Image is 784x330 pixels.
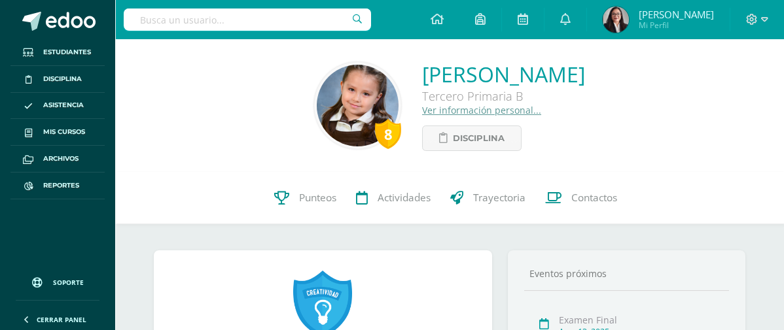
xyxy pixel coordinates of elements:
a: [PERSON_NAME] [422,60,585,88]
a: Asistencia [10,93,105,120]
a: Trayectoria [440,172,535,224]
div: Eventos próximos [524,267,729,280]
span: Asistencia [43,100,84,110]
span: Trayectoria [473,191,526,205]
a: Reportes [10,173,105,199]
span: [PERSON_NAME] [639,8,714,21]
span: Estudiantes [43,47,91,58]
span: Reportes [43,180,79,191]
a: Estudiantes [10,39,105,66]
span: Mi Perfil [639,20,714,31]
span: Punteos [299,191,336,205]
span: Soporte [53,278,84,287]
div: Examen Final [559,314,724,326]
span: Mis cursos [43,127,85,137]
span: Actividades [378,191,431,205]
span: Archivos [43,154,79,164]
a: Punteos [264,172,346,224]
a: Mis cursos [10,119,105,146]
span: Disciplina [453,126,505,150]
a: Disciplina [10,66,105,93]
img: 99270c82f57450c75e62b08dc07770eb.png [317,65,399,146]
a: Archivos [10,146,105,173]
div: Tercero Primaria B [422,88,585,104]
a: Soporte [16,265,99,297]
div: 8 [375,119,401,149]
span: Disciplina [43,74,82,84]
a: Disciplina [422,125,522,151]
a: Actividades [346,172,440,224]
a: Ver información personal... [422,104,541,116]
span: Contactos [571,191,617,205]
input: Busca un usuario... [124,8,371,31]
span: Cerrar panel [37,315,86,324]
a: Contactos [535,172,627,224]
img: e273bec5909437e5d5b2daab1002684b.png [603,7,629,33]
